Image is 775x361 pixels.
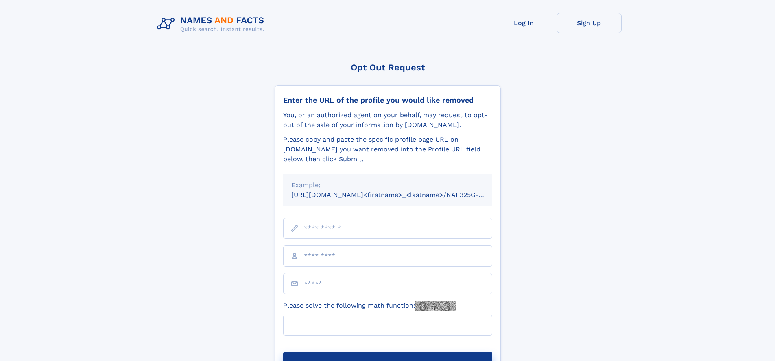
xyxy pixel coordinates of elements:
[291,191,508,199] small: [URL][DOMAIN_NAME]<firstname>_<lastname>/NAF325G-xxxxxxxx
[275,62,501,72] div: Opt Out Request
[283,301,456,311] label: Please solve the following math function:
[283,135,492,164] div: Please copy and paste the specific profile page URL on [DOMAIN_NAME] you want removed into the Pr...
[283,110,492,130] div: You, or an authorized agent on your behalf, may request to opt-out of the sale of your informatio...
[154,13,271,35] img: Logo Names and Facts
[557,13,622,33] a: Sign Up
[491,13,557,33] a: Log In
[283,96,492,105] div: Enter the URL of the profile you would like removed
[291,180,484,190] div: Example:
